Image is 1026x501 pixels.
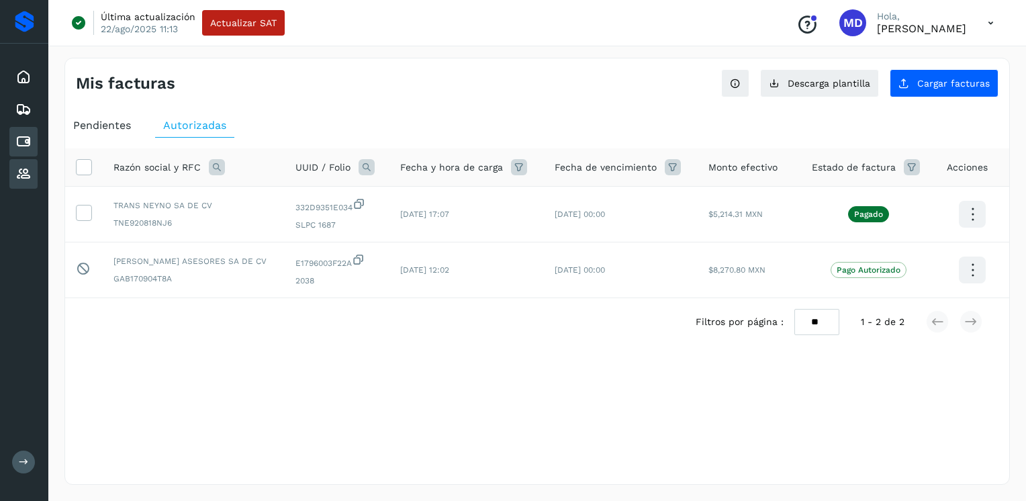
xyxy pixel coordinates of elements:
[210,18,277,28] span: Actualizar SAT
[295,275,379,287] span: 2038
[163,119,226,132] span: Autorizadas
[837,265,900,275] p: Pago Autorizado
[760,69,879,97] button: Descarga plantilla
[812,161,896,175] span: Estado de factura
[788,79,870,88] span: Descarga plantilla
[9,159,38,189] div: Proveedores
[113,199,274,212] span: TRANS NEYNO SA DE CV
[295,253,379,269] span: E1796003F22A
[708,210,763,219] span: $5,214.31 MXN
[202,10,285,36] button: Actualizar SAT
[555,210,605,219] span: [DATE] 00:00
[890,69,998,97] button: Cargar facturas
[295,197,379,214] span: 332D9351E034
[877,22,966,35] p: Moises Davila
[113,255,274,267] span: [PERSON_NAME] ASESORES SA DE CV
[73,119,131,132] span: Pendientes
[555,265,605,275] span: [DATE] 00:00
[101,23,178,35] p: 22/ago/2025 11:13
[400,265,449,275] span: [DATE] 12:02
[295,161,351,175] span: UUID / Folio
[708,161,778,175] span: Monto efectivo
[708,265,765,275] span: $8,270.80 MXN
[113,161,201,175] span: Razón social y RFC
[400,210,449,219] span: [DATE] 17:07
[9,62,38,92] div: Inicio
[854,210,883,219] p: Pagado
[877,11,966,22] p: Hola,
[555,161,657,175] span: Fecha de vencimiento
[861,315,904,329] span: 1 - 2 de 2
[113,273,274,285] span: GAB170904T8A
[9,95,38,124] div: Embarques
[76,74,175,93] h4: Mis facturas
[101,11,195,23] p: Última actualización
[917,79,990,88] span: Cargar facturas
[696,315,784,329] span: Filtros por página :
[9,127,38,156] div: Cuentas por pagar
[947,161,988,175] span: Acciones
[113,217,274,229] span: TNE920818NJ6
[295,219,379,231] span: SLPC 1687
[400,161,503,175] span: Fecha y hora de carga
